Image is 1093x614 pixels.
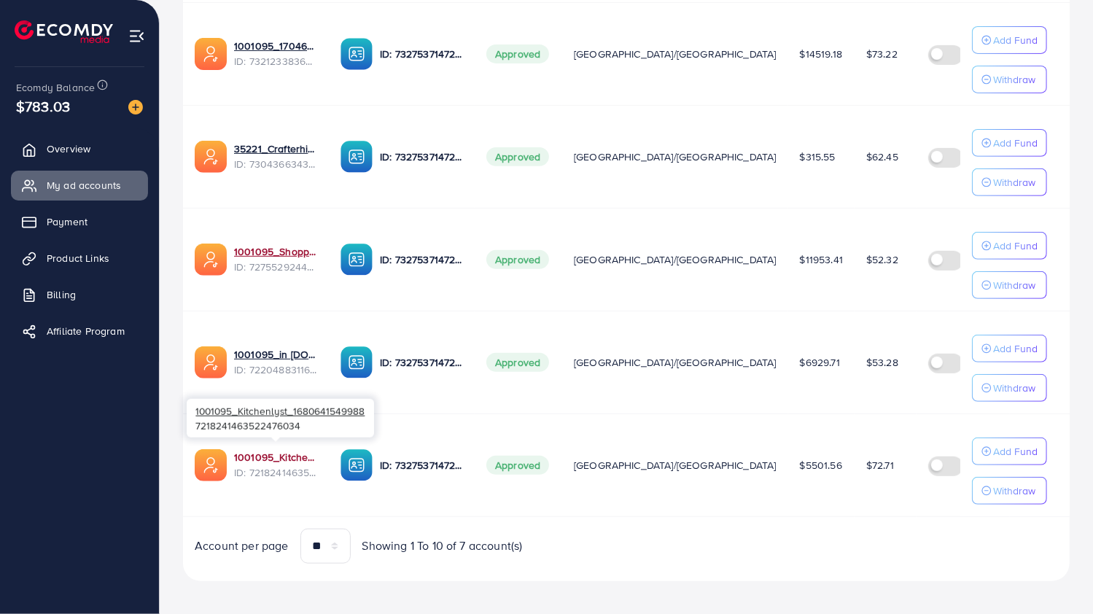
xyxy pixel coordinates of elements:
[195,346,227,378] img: ic-ads-acc.e4c84228.svg
[234,39,317,53] a: 1001095_1704607619722
[1031,548,1082,603] iframe: Chat
[993,174,1035,191] p: Withdraw
[47,251,109,265] span: Product Links
[574,458,777,473] span: [GEOGRAPHIC_DATA]/[GEOGRAPHIC_DATA]
[574,47,777,61] span: [GEOGRAPHIC_DATA]/[GEOGRAPHIC_DATA]
[866,252,898,267] span: $52.32
[993,134,1038,152] p: Add Fund
[234,244,317,259] a: 1001095_Shopping Center
[341,244,373,276] img: ic-ba-acc.ded83a64.svg
[11,134,148,163] a: Overview
[380,354,463,371] p: ID: 7327537147282571265
[128,28,145,44] img: menu
[16,96,70,117] span: $783.03
[380,456,463,474] p: ID: 7327537147282571265
[234,39,317,69] div: <span class='underline'>1001095_1704607619722</span></br>7321233836078252033
[341,449,373,481] img: ic-ba-acc.ded83a64.svg
[195,449,227,481] img: ic-ads-acc.e4c84228.svg
[380,45,463,63] p: ID: 7327537147282571265
[800,47,842,61] span: $14519.18
[187,399,374,438] div: 7218241463522476034
[574,252,777,267] span: [GEOGRAPHIC_DATA]/[GEOGRAPHIC_DATA]
[993,379,1035,397] p: Withdraw
[128,100,143,114] img: image
[234,141,317,156] a: 35221_Crafterhide ad_1700680330947
[234,362,317,377] span: ID: 7220488311670947841
[47,214,87,229] span: Payment
[195,38,227,70] img: ic-ads-acc.e4c84228.svg
[380,251,463,268] p: ID: 7327537147282571265
[866,458,894,473] span: $72.71
[15,20,113,43] img: logo
[993,276,1035,294] p: Withdraw
[47,287,76,302] span: Billing
[800,149,836,164] span: $315.55
[341,346,373,378] img: ic-ba-acc.ded83a64.svg
[972,438,1047,465] button: Add Fund
[972,66,1047,93] button: Withdraw
[380,148,463,166] p: ID: 7327537147282571265
[234,347,317,362] a: 1001095_in [DOMAIN_NAME]_1681150971525
[341,141,373,173] img: ic-ba-acc.ded83a64.svg
[866,47,898,61] span: $73.22
[195,404,365,418] span: 1001095_Kitchenlyst_1680641549988
[195,141,227,173] img: ic-ads-acc.e4c84228.svg
[11,171,148,200] a: My ad accounts
[993,71,1035,88] p: Withdraw
[234,450,317,465] a: 1001095_Kitchenlyst_1680641549988
[993,31,1038,49] p: Add Fund
[972,477,1047,505] button: Withdraw
[11,244,148,273] a: Product Links
[574,149,777,164] span: [GEOGRAPHIC_DATA]/[GEOGRAPHIC_DATA]
[486,147,549,166] span: Approved
[800,458,842,473] span: $5501.56
[972,374,1047,402] button: Withdraw
[47,141,90,156] span: Overview
[234,465,317,480] span: ID: 7218241463522476034
[234,347,317,377] div: <span class='underline'>1001095_in vogue.pk_1681150971525</span></br>7220488311670947841
[972,129,1047,157] button: Add Fund
[486,44,549,63] span: Approved
[993,237,1038,254] p: Add Fund
[195,537,289,554] span: Account per page
[47,178,121,193] span: My ad accounts
[993,482,1035,500] p: Withdraw
[486,353,549,372] span: Approved
[234,244,317,274] div: <span class='underline'>1001095_Shopping Center</span></br>7275529244510306305
[800,355,840,370] span: $6929.71
[234,54,317,69] span: ID: 7321233836078252033
[16,80,95,95] span: Ecomdy Balance
[195,244,227,276] img: ic-ads-acc.e4c84228.svg
[800,252,843,267] span: $11953.41
[972,271,1047,299] button: Withdraw
[11,280,148,309] a: Billing
[11,316,148,346] a: Affiliate Program
[486,250,549,269] span: Approved
[234,157,317,171] span: ID: 7304366343393296385
[866,149,898,164] span: $62.45
[972,168,1047,196] button: Withdraw
[993,340,1038,357] p: Add Fund
[47,324,125,338] span: Affiliate Program
[574,355,777,370] span: [GEOGRAPHIC_DATA]/[GEOGRAPHIC_DATA]
[234,260,317,274] span: ID: 7275529244510306305
[972,232,1047,260] button: Add Fund
[972,335,1047,362] button: Add Fund
[341,38,373,70] img: ic-ba-acc.ded83a64.svg
[866,355,898,370] span: $53.28
[993,443,1038,460] p: Add Fund
[11,207,148,236] a: Payment
[234,141,317,171] div: <span class='underline'>35221_Crafterhide ad_1700680330947</span></br>7304366343393296385
[362,537,523,554] span: Showing 1 To 10 of 7 account(s)
[972,26,1047,54] button: Add Fund
[486,456,549,475] span: Approved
